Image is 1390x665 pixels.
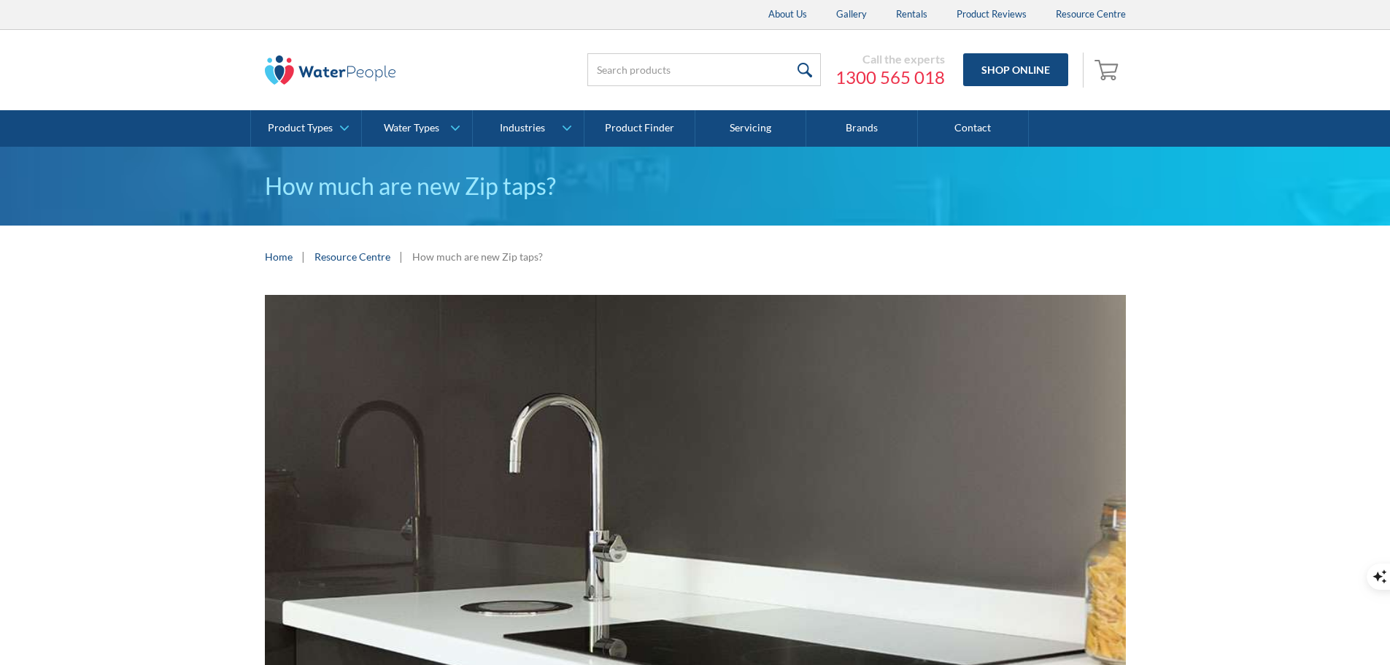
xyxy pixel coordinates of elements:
[806,110,917,147] a: Brands
[398,247,405,265] div: |
[835,52,945,66] div: Call the experts
[314,249,390,264] a: Resource Centre
[265,169,1126,204] h1: How much are new Zip taps?
[473,110,583,147] a: Industries
[384,122,439,134] div: Water Types
[1091,53,1126,88] a: Open empty cart
[412,249,543,264] div: How much are new Zip taps?
[587,53,821,86] input: Search products
[500,122,545,134] div: Industries
[584,110,695,147] a: Product Finder
[362,110,472,147] a: Water Types
[835,66,945,88] a: 1300 565 018
[265,55,396,85] img: The Water People
[251,110,361,147] a: Product Types
[300,247,307,265] div: |
[1094,58,1122,81] img: shopping cart
[265,249,293,264] a: Home
[695,110,806,147] a: Servicing
[268,122,333,134] div: Product Types
[918,110,1029,147] a: Contact
[963,53,1068,86] a: Shop Online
